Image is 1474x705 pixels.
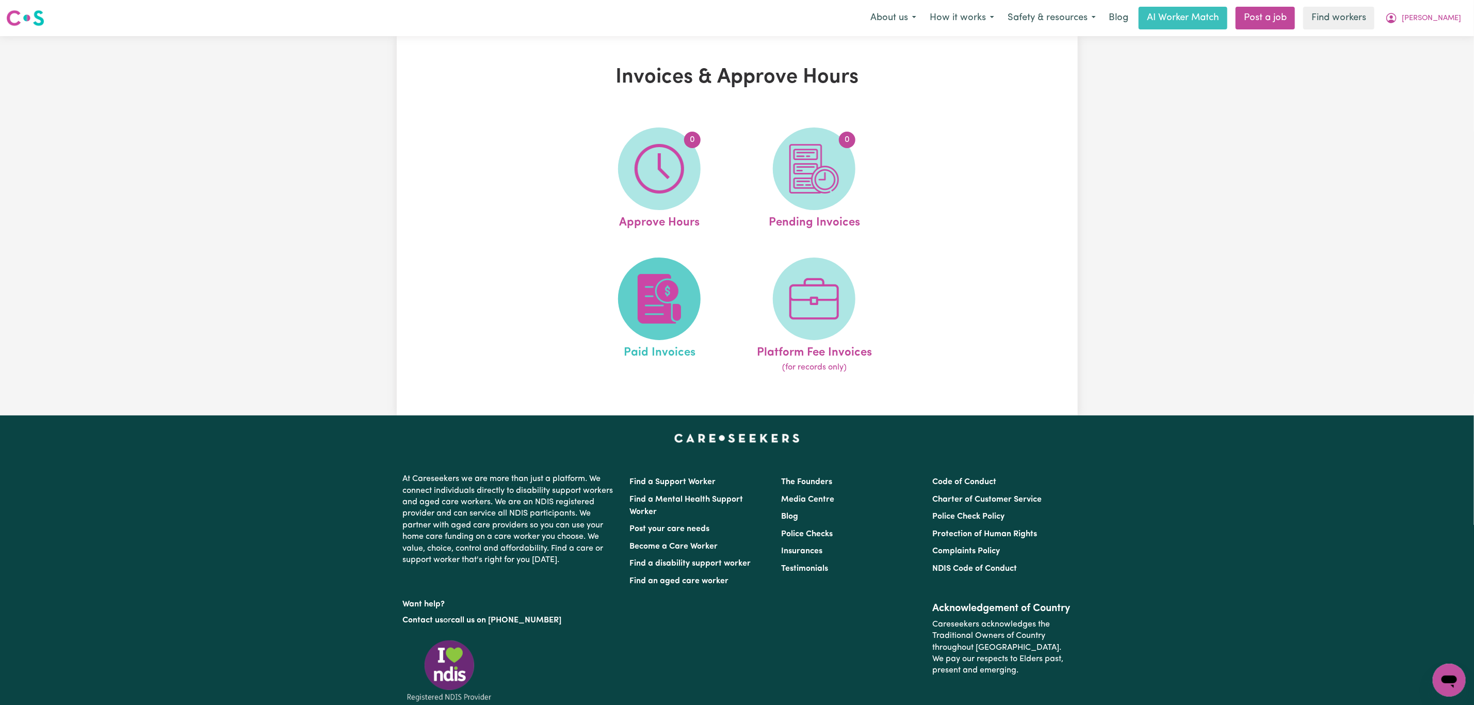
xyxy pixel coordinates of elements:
p: or [403,611,618,630]
a: Careseekers logo [6,6,44,30]
a: Blog [781,512,798,521]
span: (for records only) [782,361,847,374]
a: Find an aged care worker [630,577,729,585]
a: Approve Hours [585,127,734,232]
a: Post your care needs [630,525,710,533]
img: Careseekers logo [6,9,44,27]
a: Contact us [403,616,444,624]
a: Insurances [781,547,822,555]
a: NDIS Code of Conduct [932,565,1017,573]
a: Charter of Customer Service [932,495,1042,504]
button: My Account [1379,7,1468,29]
a: Careseekers home page [674,434,800,442]
p: Careseekers acknowledges the Traditional Owners of Country throughout [GEOGRAPHIC_DATA]. We pay o... [932,615,1071,681]
a: Blog [1103,7,1135,29]
button: Safety & resources [1001,7,1103,29]
a: The Founders [781,478,832,486]
a: Post a job [1236,7,1295,29]
button: How it works [923,7,1001,29]
h2: Acknowledgement of Country [932,602,1071,615]
span: Pending Invoices [769,210,860,232]
a: call us on [PHONE_NUMBER] [451,616,562,624]
a: Become a Care Worker [630,542,718,551]
a: Police Checks [781,530,833,538]
button: About us [864,7,923,29]
a: AI Worker Match [1139,7,1227,29]
a: Police Check Policy [932,512,1005,521]
a: Testimonials [781,565,828,573]
img: Registered NDIS provider [403,638,496,703]
a: Code of Conduct [932,478,996,486]
span: [PERSON_NAME] [1402,13,1461,24]
a: Pending Invoices [740,127,888,232]
a: Find workers [1303,7,1374,29]
a: Protection of Human Rights [932,530,1037,538]
h1: Invoices & Approve Hours [516,65,958,90]
a: Media Centre [781,495,834,504]
p: At Careseekers we are more than just a platform. We connect individuals directly to disability su... [403,469,618,570]
span: Platform Fee Invoices [757,340,872,362]
span: 0 [839,132,855,148]
a: Paid Invoices [585,258,734,374]
a: Platform Fee Invoices(for records only) [740,258,888,374]
p: Want help? [403,595,618,610]
span: Paid Invoices [624,340,695,362]
span: Approve Hours [619,210,700,232]
span: 0 [684,132,701,148]
a: Complaints Policy [932,547,1000,555]
iframe: Button to launch messaging window, conversation in progress [1433,664,1466,697]
a: Find a Mental Health Support Worker [630,495,743,516]
a: Find a Support Worker [630,478,716,486]
a: Find a disability support worker [630,559,751,568]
